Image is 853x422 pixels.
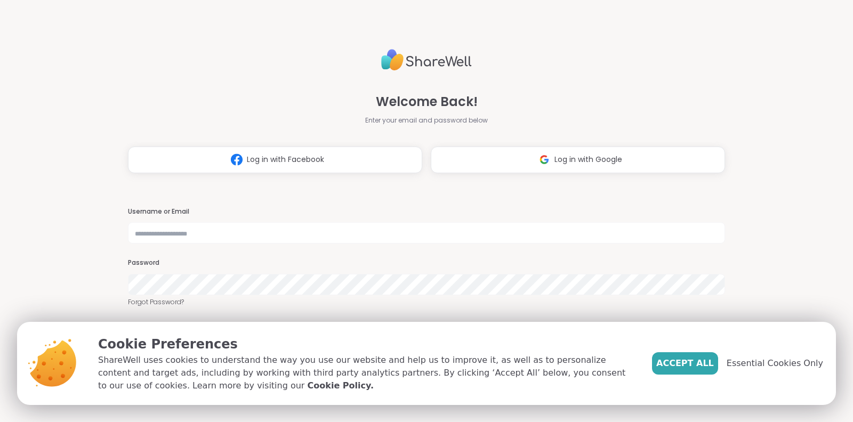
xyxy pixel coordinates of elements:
[534,150,554,169] img: ShareWell Logomark
[128,207,725,216] h3: Username or Email
[128,258,725,267] h3: Password
[554,154,622,165] span: Log in with Google
[381,45,472,75] img: ShareWell Logo
[656,357,714,370] span: Accept All
[431,147,725,173] button: Log in with Google
[247,154,324,165] span: Log in with Facebook
[98,335,635,354] p: Cookie Preferences
[727,357,823,370] span: Essential Cookies Only
[128,297,725,307] a: Forgot Password?
[308,379,374,392] a: Cookie Policy.
[376,92,478,111] span: Welcome Back!
[365,116,488,125] span: Enter your email and password below
[128,147,422,173] button: Log in with Facebook
[652,352,718,375] button: Accept All
[98,354,635,392] p: ShareWell uses cookies to understand the way you use our website and help us to improve it, as we...
[227,150,247,169] img: ShareWell Logomark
